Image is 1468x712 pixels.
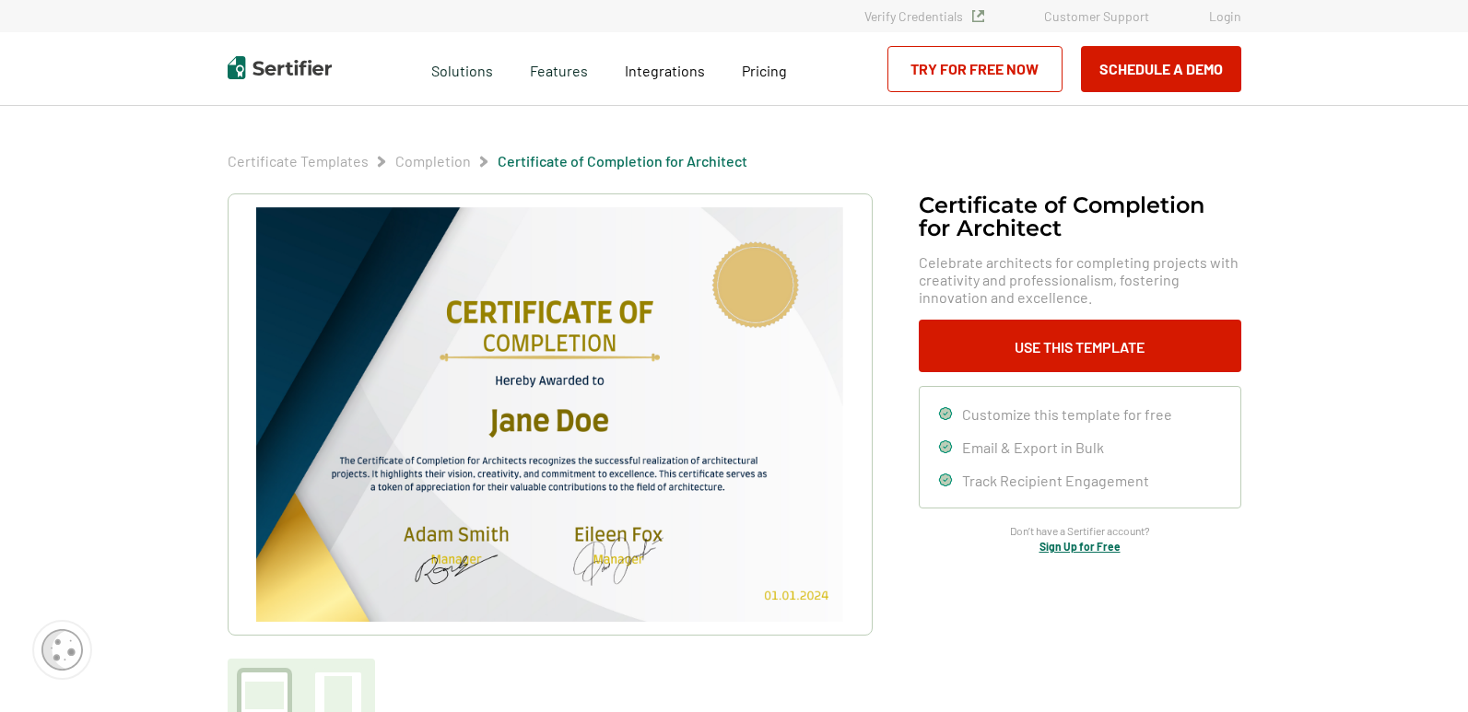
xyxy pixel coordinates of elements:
a: Try for Free Now [887,46,1063,92]
img: Cookie Popup Icon [41,629,83,671]
span: Features [530,57,588,80]
button: Schedule a Demo [1081,46,1241,92]
img: Verified [972,10,984,22]
a: Completion [395,152,471,169]
a: Customer Support [1044,8,1149,24]
div: Breadcrumb [228,152,747,170]
span: Don’t have a Sertifier account? [1010,522,1150,540]
span: Customize this template for free [962,405,1172,423]
span: Email & Export in Bulk [962,438,1104,456]
a: Pricing [742,57,787,80]
a: Sign Up for Free [1039,540,1121,553]
img: Sertifier | Digital Credentialing Platform [228,56,332,79]
span: Celebrate architects for completing projects with creativity and professionalism, fostering innov... [919,253,1241,306]
span: Track Recipient Engagement [962,472,1149,489]
a: Certificate of Completion​ for Architect [498,152,747,169]
a: Verify Credentials [864,8,984,24]
span: Integrations [625,62,705,79]
a: Certificate Templates [228,152,369,169]
h1: Certificate of Completion​ for Architect [919,193,1241,239]
span: Pricing [742,62,787,79]
button: Use This Template [919,320,1241,372]
img: Certificate of Completion​ for Architect [256,207,842,622]
span: Solutions [431,57,493,80]
a: Integrations [625,57,705,80]
a: Login [1209,8,1241,24]
iframe: Chat Widget [1376,624,1468,712]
